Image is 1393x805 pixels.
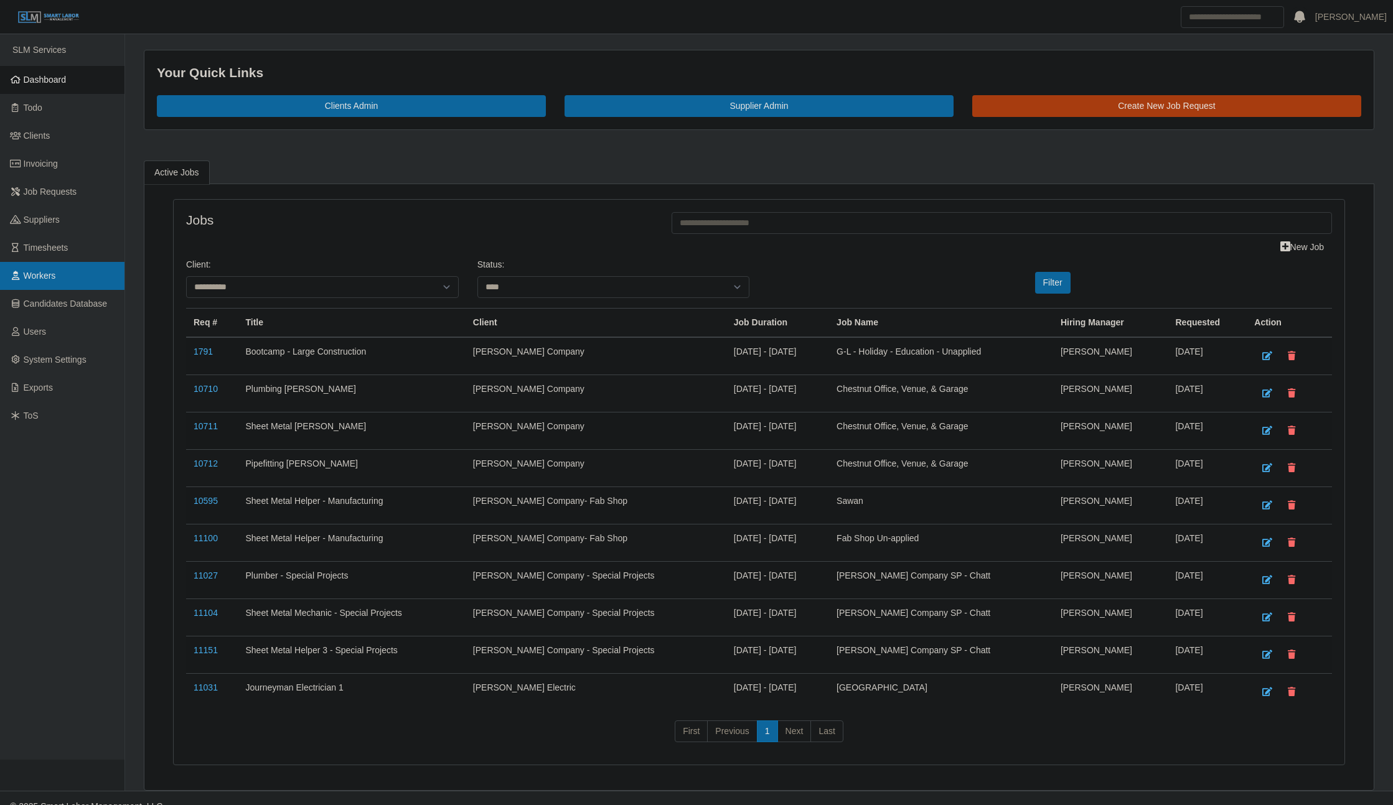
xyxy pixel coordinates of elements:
[238,486,466,524] td: Sheet Metal Helper - Manufacturing
[1168,673,1247,710] td: [DATE]
[194,533,218,543] a: 11100
[829,636,1053,673] td: [PERSON_NAME] Company SP - Chatt
[1053,524,1168,561] td: [PERSON_NAME]
[829,308,1053,337] th: Job Name
[726,524,829,561] td: [DATE] - [DATE]
[829,412,1053,449] td: Chestnut Office, Venue, & Garage
[1053,486,1168,524] td: [PERSON_NAME]
[186,258,211,271] label: Client:
[144,161,210,185] a: Active Jobs
[466,673,726,710] td: [PERSON_NAME] Electric
[565,95,954,117] a: Supplier Admin
[1168,412,1247,449] td: [DATE]
[194,421,218,431] a: 10711
[466,561,726,598] td: [PERSON_NAME] Company - Special Projects
[726,636,829,673] td: [DATE] - [DATE]
[1168,636,1247,673] td: [DATE]
[24,271,56,281] span: Workers
[1053,412,1168,449] td: [PERSON_NAME]
[24,215,60,225] span: Suppliers
[1053,375,1168,412] td: [PERSON_NAME]
[194,645,218,655] a: 11151
[194,570,218,580] a: 11027
[17,11,80,24] img: SLM Logo
[477,258,505,271] label: Status:
[1168,561,1247,598] td: [DATE]
[1053,636,1168,673] td: [PERSON_NAME]
[1035,272,1071,294] button: Filter
[726,337,829,375] td: [DATE] - [DATE]
[238,308,466,337] th: Title
[238,636,466,673] td: Sheet Metal Helper 3 - Special Projects
[1168,375,1247,412] td: [DATE]
[157,95,546,117] a: Clients Admin
[1168,308,1247,337] th: Requested
[829,486,1053,524] td: Sawan
[829,561,1053,598] td: [PERSON_NAME] Company SP - Chatt
[238,524,466,561] td: Sheet Metal Helper - Manufacturing
[194,384,218,394] a: 10710
[466,598,726,636] td: [PERSON_NAME] Company - Special Projects
[726,375,829,412] td: [DATE] - [DATE]
[829,449,1053,486] td: Chestnut Office, Venue, & Garage
[24,159,58,169] span: Invoicing
[829,375,1053,412] td: Chestnut Office, Venue, & Garage
[238,412,466,449] td: Sheet Metal [PERSON_NAME]
[1168,524,1247,561] td: [DATE]
[726,449,829,486] td: [DATE] - [DATE]
[1247,308,1332,337] th: Action
[24,103,42,113] span: Todo
[194,682,218,692] a: 11031
[466,412,726,449] td: [PERSON_NAME] Company
[24,187,77,197] span: Job Requests
[466,337,726,375] td: [PERSON_NAME] Company
[726,486,829,524] td: [DATE] - [DATE]
[194,347,213,356] a: 1791
[1053,561,1168,598] td: [PERSON_NAME]
[157,63,1361,83] div: Your Quick Links
[1053,673,1168,710] td: [PERSON_NAME]
[829,598,1053,636] td: [PERSON_NAME] Company SP - Chatt
[12,45,66,55] span: SLM Services
[24,355,87,365] span: System Settings
[757,720,778,743] a: 1
[1272,236,1332,258] a: New Job
[238,598,466,636] td: Sheet Metal Mechanic - Special Projects
[24,383,53,393] span: Exports
[238,673,466,710] td: Journeyman Electrician 1
[238,449,466,486] td: Pipefitting [PERSON_NAME]
[194,496,218,506] a: 10595
[24,411,39,421] span: ToS
[829,337,1053,375] td: G-L - Holiday - Education - Unapplied
[1181,6,1284,28] input: Search
[24,243,68,253] span: Timesheets
[194,608,218,618] a: 11104
[726,561,829,598] td: [DATE] - [DATE]
[238,337,466,375] td: Bootcamp - Large Construction
[726,412,829,449] td: [DATE] - [DATE]
[466,449,726,486] td: [PERSON_NAME] Company
[972,95,1361,117] a: Create New Job Request
[24,299,108,309] span: Candidates Database
[726,598,829,636] td: [DATE] - [DATE]
[466,524,726,561] td: [PERSON_NAME] Company- Fab Shop
[238,561,466,598] td: Plumber - Special Projects
[186,212,653,228] h4: Jobs
[1168,449,1247,486] td: [DATE]
[829,524,1053,561] td: Fab Shop Un-applied
[1168,486,1247,524] td: [DATE]
[1053,308,1168,337] th: Hiring Manager
[726,673,829,710] td: [DATE] - [DATE]
[1053,598,1168,636] td: [PERSON_NAME]
[1168,598,1247,636] td: [DATE]
[466,375,726,412] td: [PERSON_NAME] Company
[194,458,218,468] a: 10712
[1053,449,1168,486] td: [PERSON_NAME]
[1168,337,1247,375] td: [DATE]
[186,720,1332,753] nav: pagination
[466,308,726,337] th: Client
[24,75,67,85] span: Dashboard
[726,308,829,337] th: Job Duration
[1053,337,1168,375] td: [PERSON_NAME]
[1315,11,1387,24] a: [PERSON_NAME]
